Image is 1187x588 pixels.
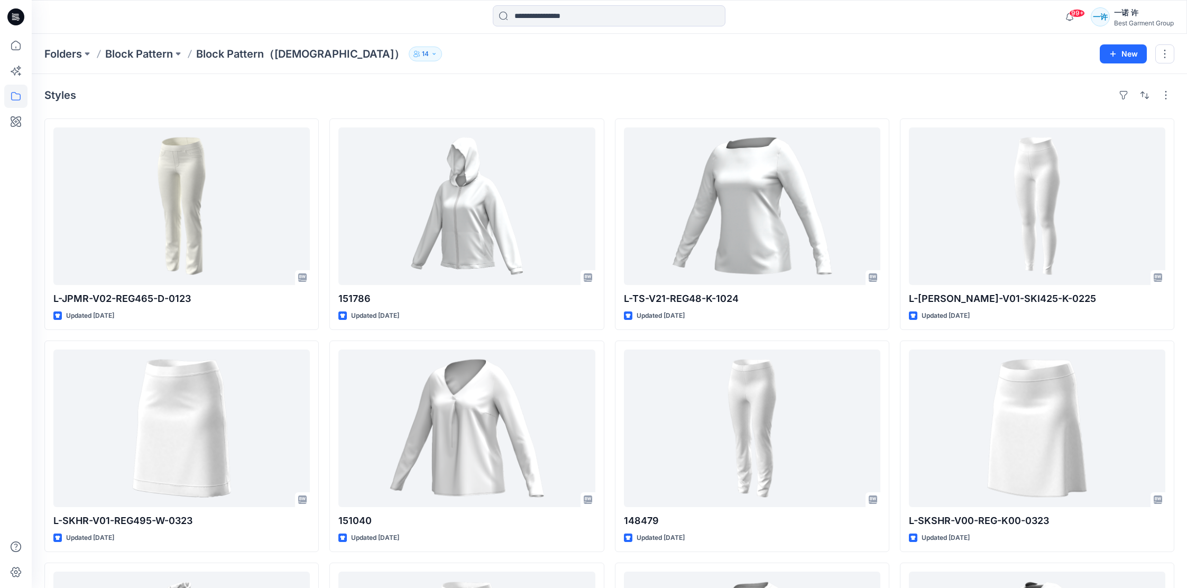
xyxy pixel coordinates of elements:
p: Block Pattern（[DEMOGRAPHIC_DATA]） [196,47,404,61]
button: New [1100,44,1147,63]
p: Updated [DATE] [637,310,685,321]
span: 99+ [1069,9,1085,17]
p: L-[PERSON_NAME]-V01-SKI425-K-0225 [909,291,1165,306]
p: 148479 [624,513,880,528]
p: L-JPMR-V02-REG465-D-0123 [53,291,310,306]
p: 151786 [338,291,595,306]
p: L-SKSHR-V00-REG-K00-0323 [909,513,1165,528]
a: Block Pattern [105,47,173,61]
p: Updated [DATE] [922,532,970,544]
div: Best Garment Group [1114,19,1174,27]
div: 一诺 许 [1114,6,1174,19]
a: L-TS-V21-REG48-K-1024 [624,127,880,285]
a: 148479 [624,350,880,507]
p: Updated [DATE] [637,532,685,544]
h4: Styles [44,89,76,102]
div: 一许 [1091,7,1110,26]
p: 14 [422,48,429,60]
p: L-SKHR-V01-REG495-W-0323 [53,513,310,528]
a: L-SKSHR-V00-REG-K00-0323 [909,350,1165,507]
p: Updated [DATE] [922,310,970,321]
p: Updated [DATE] [66,310,114,321]
a: 151786 [338,127,595,285]
p: 151040 [338,513,595,528]
a: L-SKHR-V01-REG495-W-0323 [53,350,310,507]
p: Updated [DATE] [66,532,114,544]
p: Updated [DATE] [351,532,399,544]
p: L-TS-V21-REG48-K-1024 [624,291,880,306]
a: L-LEHR-V01-SKI425-K-0225 [909,127,1165,285]
button: 14 [409,47,442,61]
a: Folders [44,47,82,61]
p: Updated [DATE] [351,310,399,321]
a: L-JPMR-V02-REG465-D-0123 [53,127,310,285]
a: 151040 [338,350,595,507]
